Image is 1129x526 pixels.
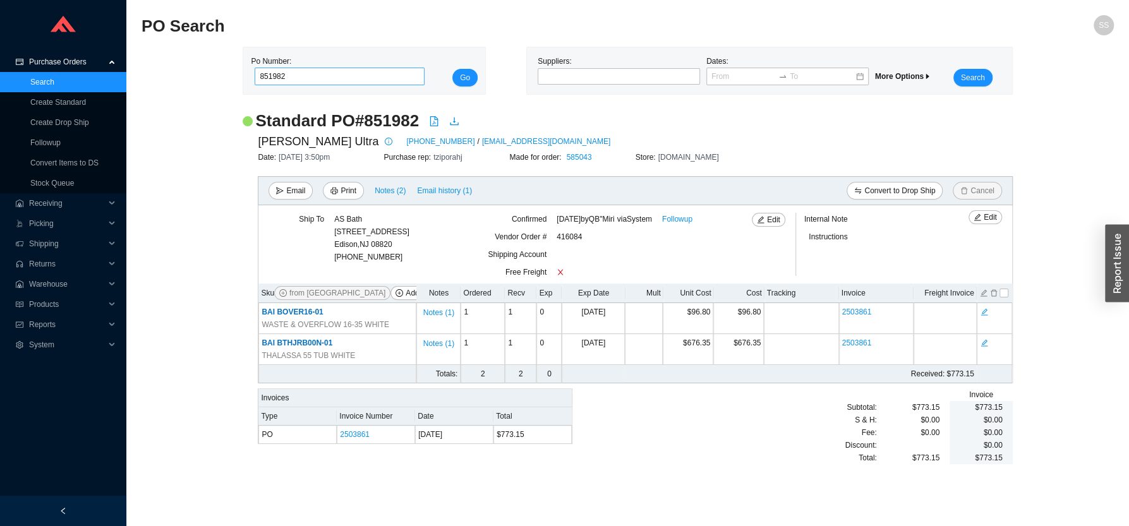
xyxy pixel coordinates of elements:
[341,184,356,197] span: Print
[713,303,764,334] td: $96.80
[752,213,785,227] button: editEdit
[875,72,931,81] span: More Options
[859,451,877,464] span: Total:
[703,55,872,87] div: Dates:
[416,182,473,200] button: Email history (1)
[778,72,787,81] span: swap-right
[960,451,1003,464] div: $773.15
[493,407,572,426] th: Total
[847,182,943,200] button: swapConvert to Drop Ship
[625,284,663,303] th: Mult
[953,69,993,87] button: Search
[969,388,993,401] span: Invoice
[477,135,479,148] span: /
[423,337,455,345] button: Notes (1)
[984,211,997,224] span: Edit
[461,334,505,365] td: 1
[449,116,459,126] span: download
[508,308,512,316] span: 1
[482,135,610,148] a: [EMAIL_ADDRESS][DOMAIN_NAME]
[847,401,876,414] span: Subtotal:
[980,337,989,346] button: edit
[804,215,848,224] span: Internal Note
[842,308,872,316] a: 2503861
[854,187,862,196] span: swap
[406,135,474,148] a: [PHONE_NUMBER]
[960,401,1003,414] div: $773.15
[15,341,24,349] span: setting
[258,132,378,151] span: [PERSON_NAME] Ultra
[460,71,470,84] span: Go
[334,213,409,263] div: [PHONE_NUMBER]
[261,286,414,300] div: Sku
[30,118,89,127] a: Create Drop Ship
[713,334,764,365] td: $676.35
[59,507,67,515] span: left
[449,116,459,129] a: download
[562,303,625,334] td: [DATE]
[980,306,989,315] button: edit
[512,215,546,224] span: Confirmed
[663,303,713,334] td: $96.80
[262,308,323,316] span: BAI BOVER16-01
[29,335,105,355] span: System
[911,369,945,378] span: Received:
[981,338,988,347] span: edit
[845,439,877,451] span: Discount:
[274,286,390,300] button: plus-circlefrom [GEOGRAPHIC_DATA]
[29,254,105,274] span: Returns
[663,334,713,365] td: $676.35
[757,216,764,225] span: edit
[415,426,493,444] td: [DATE]
[255,110,419,132] h2: Standard PO # 851982
[258,153,279,162] span: Date:
[417,184,472,197] span: Email history (1)
[714,284,764,303] th: Cost
[562,284,625,303] th: Exp Date
[877,451,940,464] div: $773.15
[921,426,939,439] span: $0.00
[536,303,562,334] td: 0
[276,187,284,196] span: send
[258,426,337,444] td: PO
[790,70,854,83] input: To
[340,430,370,439] a: 2503861
[862,426,877,439] span: Fee :
[262,318,389,331] span: WASTE & OVERFLOW 16-35 WHITE
[984,441,1003,450] span: $0.00
[433,153,462,162] span: tziporahj
[663,284,714,303] th: Unit Cost
[505,365,536,383] td: 2
[142,15,871,37] h2: PO Search
[961,71,985,84] span: Search
[855,414,877,426] span: S & H:
[505,284,536,303] th: Recv
[251,55,421,87] div: Po Number:
[461,284,505,303] th: Ordered
[969,210,1002,224] button: editEdit
[415,407,493,426] th: Date
[778,72,787,81] span: to
[30,179,74,188] a: Stock Queue
[493,426,572,444] td: $773.15
[877,401,940,414] div: $773.15
[960,414,1003,426] div: $0.00
[323,182,364,200] button: printerPrint
[505,268,546,277] span: Free Freight
[383,153,433,162] span: Purchase rep:
[29,52,105,72] span: Purchase Orders
[262,338,332,347] span: BAI BTHJRB00N-01
[423,306,454,319] span: Notes ( 1 )
[625,365,976,383] td: $773.15
[29,314,105,335] span: Reports
[989,287,998,296] button: delete
[842,338,872,347] a: 2503861
[767,213,780,226] span: Edit
[299,215,324,224] span: Ship To
[534,55,703,87] div: Suppliers:
[15,301,24,308] span: read
[562,334,625,365] td: [DATE]
[429,116,439,129] a: file-pdf
[536,365,562,383] td: 0
[262,349,355,362] span: THALASSA 55 TUB WHITE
